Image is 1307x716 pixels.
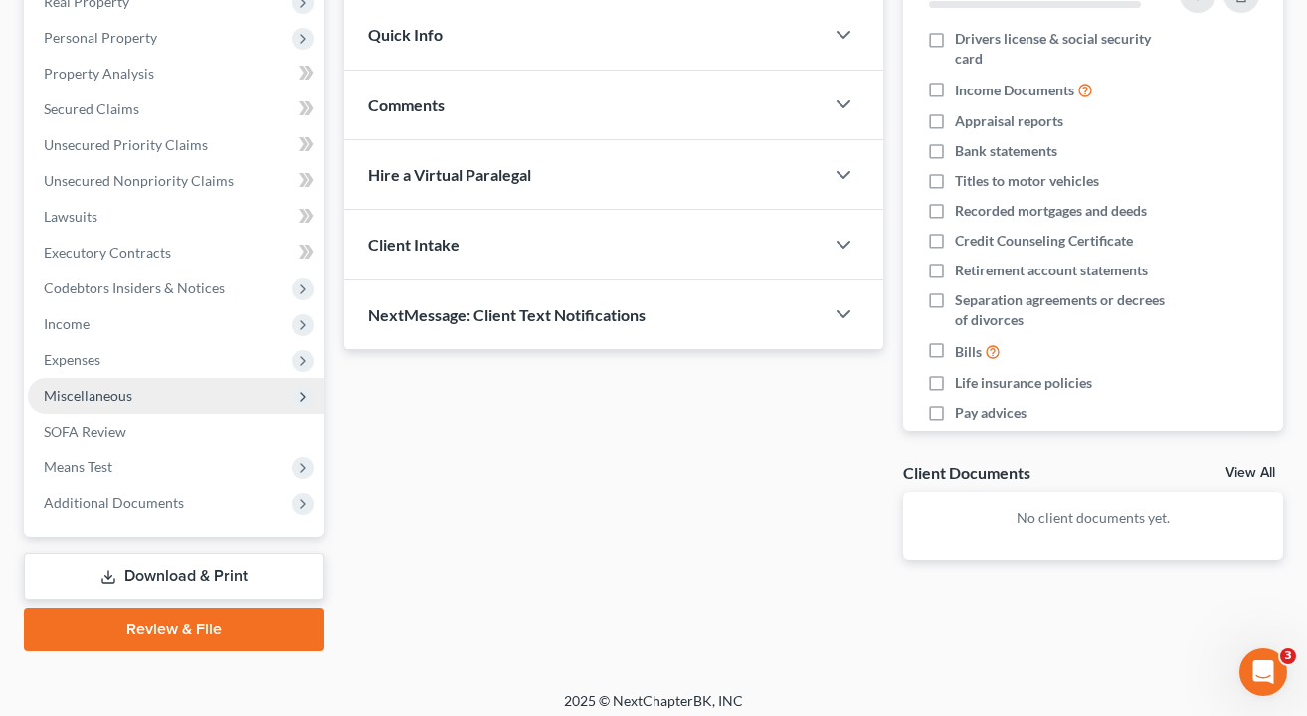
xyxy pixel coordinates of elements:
span: Credit Counseling Certificate [955,231,1133,251]
span: Life insurance policies [955,373,1092,393]
span: 3 [1280,648,1296,664]
span: Bills [955,342,982,362]
span: NextMessage: Client Text Notifications [368,305,646,324]
span: Pay advices [955,403,1027,423]
a: SOFA Review [28,414,324,449]
span: Lawsuits [44,208,97,225]
span: Drivers license & social security card [955,29,1171,69]
a: Unsecured Nonpriority Claims [28,163,324,199]
span: Income Documents [955,81,1074,100]
span: Miscellaneous [44,387,132,404]
a: Executory Contracts [28,235,324,270]
span: Unsecured Nonpriority Claims [44,172,234,189]
span: Secured Claims [44,100,139,117]
span: Codebtors Insiders & Notices [44,279,225,296]
span: Personal Property [44,29,157,46]
iframe: Intercom live chat [1239,648,1287,696]
span: Executory Contracts [44,244,171,261]
span: Separation agreements or decrees of divorces [955,290,1171,330]
span: Retirement account statements [955,261,1148,280]
a: Download & Print [24,553,324,600]
p: No client documents yet. [919,508,1267,528]
span: Hire a Virtual Paralegal [368,165,531,184]
span: Additional Documents [44,494,184,511]
a: Lawsuits [28,199,324,235]
span: Income [44,315,90,332]
span: Titles to motor vehicles [955,171,1099,191]
a: Unsecured Priority Claims [28,127,324,163]
span: Unsecured Priority Claims [44,136,208,153]
a: Review & File [24,608,324,651]
span: Appraisal reports [955,111,1063,131]
span: Property Analysis [44,65,154,82]
span: Comments [368,95,445,114]
span: Means Test [44,458,112,475]
div: Client Documents [903,462,1030,483]
a: Secured Claims [28,91,324,127]
span: Recorded mortgages and deeds [955,201,1147,221]
span: Client Intake [368,235,460,254]
span: SOFA Review [44,423,126,440]
a: View All [1225,466,1275,480]
span: Expenses [44,351,100,368]
span: Bank statements [955,141,1057,161]
a: Property Analysis [28,56,324,91]
span: Quick Info [368,25,443,44]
